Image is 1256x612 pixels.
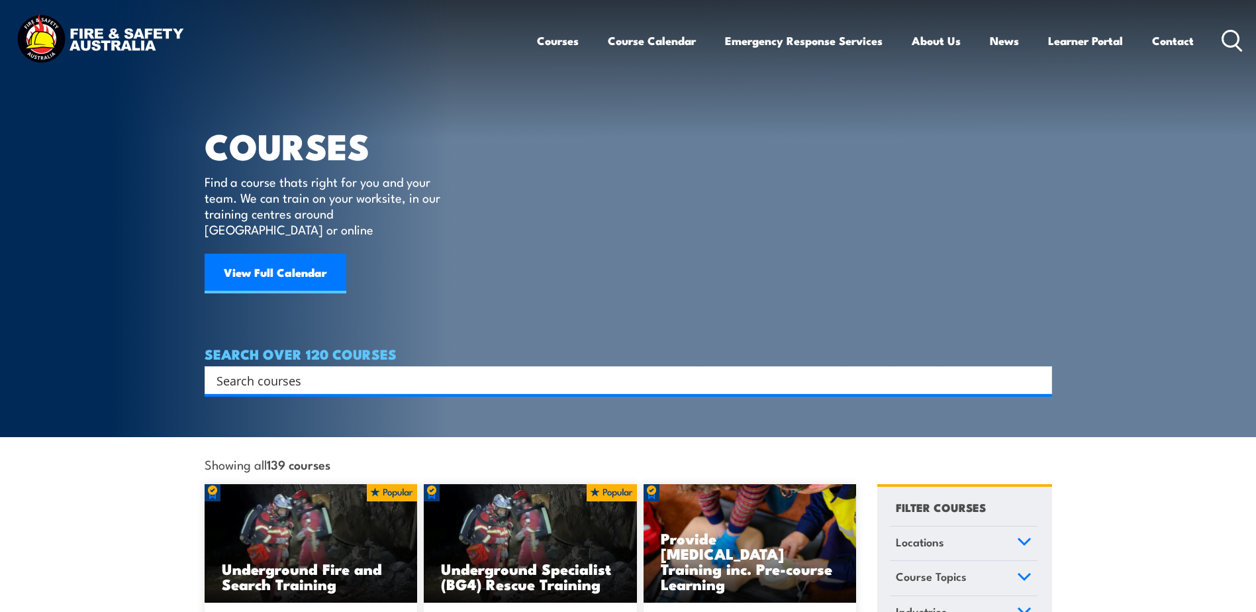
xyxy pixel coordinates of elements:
span: Showing all [205,457,330,471]
h3: Underground Specialist (BG4) Rescue Training [441,561,620,591]
img: Underground mine rescue [205,484,418,603]
a: Course Topics [890,561,1038,595]
a: News [990,23,1019,58]
a: Locations [890,527,1038,561]
input: Search input [217,370,1023,390]
img: Underground mine rescue [424,484,637,603]
a: Learner Portal [1048,23,1123,58]
a: Underground Fire and Search Training [205,484,418,603]
span: Locations [896,533,944,551]
a: About Us [912,23,961,58]
h3: Underground Fire and Search Training [222,561,401,591]
span: Course Topics [896,568,967,586]
a: Course Calendar [608,23,696,58]
h4: FILTER COURSES [896,498,986,516]
h4: SEARCH OVER 120 COURSES [205,346,1052,361]
a: Courses [537,23,579,58]
form: Search form [219,371,1026,389]
a: View Full Calendar [205,254,346,293]
p: Find a course thats right for you and your team. We can train on your worksite, in our training c... [205,174,446,237]
a: Contact [1152,23,1194,58]
img: Low Voltage Rescue and Provide CPR [644,484,857,603]
h3: Provide [MEDICAL_DATA] Training inc. Pre-course Learning [661,531,840,591]
h1: COURSES [205,130,459,161]
strong: 139 courses [267,455,330,473]
a: Emergency Response Services [725,23,883,58]
a: Provide [MEDICAL_DATA] Training inc. Pre-course Learning [644,484,857,603]
button: Search magnifier button [1029,371,1047,389]
a: Underground Specialist (BG4) Rescue Training [424,484,637,603]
